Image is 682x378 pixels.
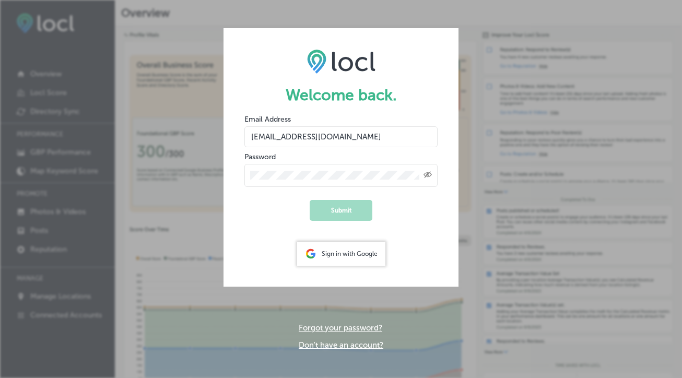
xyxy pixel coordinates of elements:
[310,200,372,221] button: Submit
[307,49,375,73] img: LOCL logo
[299,323,382,333] a: Forgot your password?
[244,152,276,161] label: Password
[244,86,438,104] h1: Welcome back.
[297,242,385,266] div: Sign in with Google
[299,340,383,350] a: Don't have an account?
[244,115,291,124] label: Email Address
[424,171,432,180] span: Toggle password visibility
